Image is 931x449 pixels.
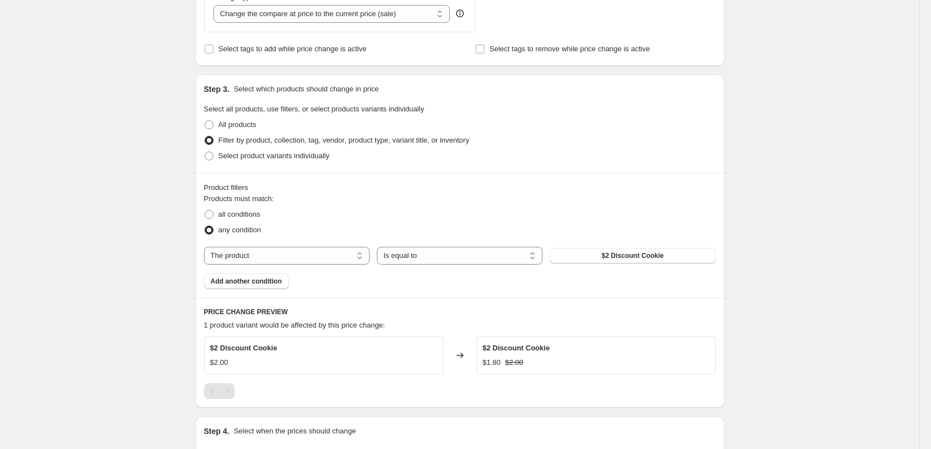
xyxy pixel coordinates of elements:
span: Select tags to remove while price change is active [489,45,650,53]
span: Select all products, use filters, or select products variants individually [204,105,424,113]
span: Select tags to add while price change is active [219,45,367,53]
div: Product filters [204,182,716,193]
span: $2 Discount Cookie [483,344,550,352]
span: Filter by product, collection, tag, vendor, product type, variant title, or inventory [219,136,469,144]
span: Add another condition [211,277,282,286]
div: help [454,8,465,19]
span: $2 Discount Cookie [210,344,278,352]
button: Add another condition [204,274,289,289]
span: Select product variants individually [219,152,329,160]
div: $1.80 [483,357,501,368]
h6: PRICE CHANGE PREVIEW [204,308,716,316]
button: $2 Discount Cookie [550,248,715,263]
span: 1 product variant would be affected by this price change: [204,321,385,329]
div: $2.00 [210,357,229,368]
nav: Pagination [204,383,235,399]
h2: Step 4. [204,426,230,437]
p: Select when the prices should change [234,426,356,437]
span: Products must match: [204,194,274,203]
span: All products [219,120,256,129]
h2: Step 3. [204,84,230,95]
span: $2 Discount Cookie [602,251,663,260]
p: Select which products should change in price [234,84,379,95]
span: any condition [219,226,261,234]
strike: $2.00 [505,357,523,368]
span: all conditions [219,210,260,218]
